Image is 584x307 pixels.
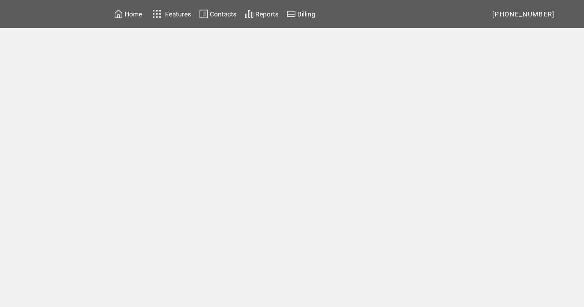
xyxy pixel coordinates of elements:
a: Home [113,8,143,20]
span: Contacts [210,10,237,18]
img: creidtcard.svg [287,9,296,19]
a: Reports [243,8,280,20]
a: Features [149,6,192,21]
span: Reports [255,10,279,18]
img: contacts.svg [199,9,208,19]
img: home.svg [114,9,123,19]
a: Contacts [198,8,238,20]
a: Billing [286,8,316,20]
span: Home [125,10,142,18]
span: Features [165,10,191,18]
img: features.svg [150,8,164,20]
span: Billing [297,10,315,18]
span: [PHONE_NUMBER] [492,10,555,18]
img: chart.svg [245,9,254,19]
